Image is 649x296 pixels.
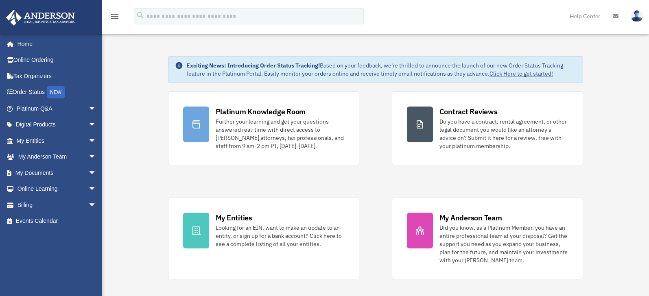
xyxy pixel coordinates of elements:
[216,224,344,248] div: Looking for an EIN, want to make an update to an entity, or sign up for a bank account? Click her...
[88,165,105,181] span: arrow_drop_down
[6,165,109,181] a: My Documentsarrow_drop_down
[6,133,109,149] a: My Entitiesarrow_drop_down
[88,133,105,149] span: arrow_drop_down
[88,117,105,133] span: arrow_drop_down
[6,117,109,133] a: Digital Productsarrow_drop_down
[47,86,65,98] div: NEW
[6,68,109,84] a: Tax Organizers
[6,84,109,101] a: Order StatusNEW
[6,100,109,117] a: Platinum Q&Aarrow_drop_down
[88,181,105,198] span: arrow_drop_down
[168,198,359,279] a: My Entities Looking for an EIN, want to make an update to an entity, or sign up for a bank accoun...
[631,10,643,22] img: User Pic
[489,70,553,77] a: Click Here to get started!
[110,14,120,21] a: menu
[88,100,105,117] span: arrow_drop_down
[6,213,109,229] a: Events Calendar
[88,197,105,213] span: arrow_drop_down
[6,52,109,68] a: Online Ordering
[186,61,576,78] div: Based on your feedback, we're thrilled to announce the launch of our new Order Status Tracking fe...
[6,36,105,52] a: Home
[439,224,568,264] div: Did you know, as a Platinum Member, you have an entire professional team at your disposal? Get th...
[110,11,120,21] i: menu
[439,107,498,117] div: Contract Reviews
[88,149,105,165] span: arrow_drop_down
[439,118,568,150] div: Do you have a contract, rental agreement, or other legal document you would like an attorney's ad...
[186,62,320,69] strong: Exciting News: Introducing Order Status Tracking!
[6,197,109,213] a: Billingarrow_drop_down
[216,107,306,117] div: Platinum Knowledge Room
[6,149,109,165] a: My Anderson Teamarrow_drop_down
[4,10,77,26] img: Anderson Advisors Platinum Portal
[136,11,145,20] i: search
[392,91,583,165] a: Contract Reviews Do you have a contract, rental agreement, or other legal document you would like...
[216,118,344,150] div: Further your learning and get your questions answered real-time with direct access to [PERSON_NAM...
[168,91,359,165] a: Platinum Knowledge Room Further your learning and get your questions answered real-time with dire...
[439,213,502,223] div: My Anderson Team
[392,198,583,279] a: My Anderson Team Did you know, as a Platinum Member, you have an entire professional team at your...
[216,213,252,223] div: My Entities
[6,181,109,197] a: Online Learningarrow_drop_down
